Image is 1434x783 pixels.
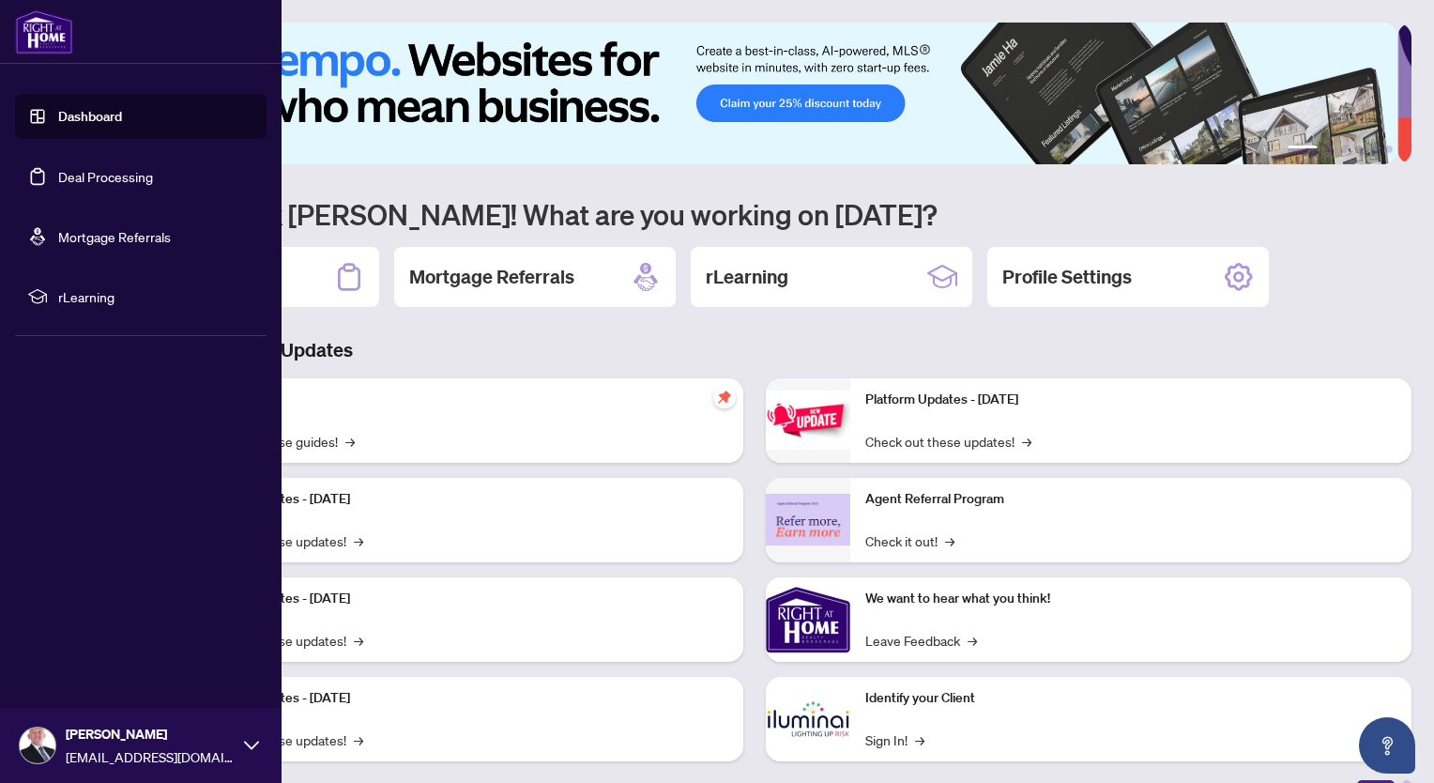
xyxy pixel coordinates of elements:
[865,530,954,551] a: Check it out!→
[945,530,954,551] span: →
[1022,431,1031,452] span: →
[766,391,850,450] img: Platform Updates - June 23, 2025
[409,264,574,290] h2: Mortgage Referrals
[766,494,850,545] img: Agent Referral Program
[66,724,235,745] span: [PERSON_NAME]
[865,431,1031,452] a: Check out these updates!→
[98,23,1397,164] img: Slide 0
[197,688,728,709] p: Platform Updates - [DATE]
[865,630,977,651] a: Leave Feedback→
[1359,717,1415,774] button: Open asap
[915,729,924,750] span: →
[766,677,850,761] img: Identify your Client
[98,196,1411,232] h1: Welcome back [PERSON_NAME]! What are you working on [DATE]?
[865,589,1396,609] p: We want to hear what you think!
[58,168,153,185] a: Deal Processing
[15,9,73,54] img: logo
[1340,146,1348,153] button: 3
[58,228,171,245] a: Mortgage Referrals
[706,264,788,290] h2: rLearning
[968,630,977,651] span: →
[713,386,736,408] span: pushpin
[865,390,1396,410] p: Platform Updates - [DATE]
[1370,146,1378,153] button: 5
[66,746,235,767] span: [EMAIL_ADDRESS][DOMAIN_NAME]
[58,108,122,125] a: Dashboard
[354,530,363,551] span: →
[1385,146,1393,153] button: 6
[197,390,728,410] p: Self-Help
[354,630,363,651] span: →
[1325,146,1333,153] button: 2
[98,337,1411,363] h3: Brokerage & Industry Updates
[345,431,355,452] span: →
[20,728,55,763] img: Profile Icon
[354,729,363,750] span: →
[58,286,253,307] span: rLearning
[766,577,850,662] img: We want to hear what you think!
[1002,264,1132,290] h2: Profile Settings
[197,589,728,609] p: Platform Updates - [DATE]
[865,489,1396,510] p: Agent Referral Program
[1288,146,1318,153] button: 1
[865,688,1396,709] p: Identify your Client
[197,489,728,510] p: Platform Updates - [DATE]
[1355,146,1363,153] button: 4
[865,729,924,750] a: Sign In!→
